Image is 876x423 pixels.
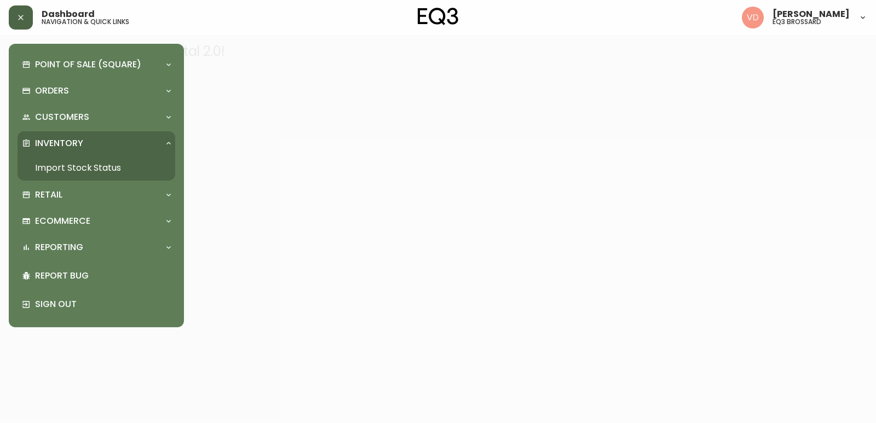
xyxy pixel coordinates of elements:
div: Retail [18,183,175,207]
p: Sign Out [35,298,171,310]
p: Reporting [35,241,83,253]
p: Ecommerce [35,215,90,227]
div: Orders [18,79,175,103]
p: Retail [35,189,62,201]
div: Reporting [18,235,175,259]
h5: eq3 brossard [773,19,821,25]
p: Inventory [35,137,83,149]
div: Report Bug [18,262,175,290]
a: Import Stock Status [18,155,175,181]
p: Point of Sale (Square) [35,59,141,71]
p: Report Bug [35,270,171,282]
div: Customers [18,105,175,129]
div: Ecommerce [18,209,175,233]
span: Dashboard [42,10,95,19]
span: [PERSON_NAME] [773,10,850,19]
div: Inventory [18,131,175,155]
div: Sign Out [18,290,175,318]
div: Point of Sale (Square) [18,53,175,77]
p: Customers [35,111,89,123]
img: logo [418,8,458,25]
h5: navigation & quick links [42,19,129,25]
img: 34cbe8de67806989076631741e6a7c6b [742,7,764,28]
p: Orders [35,85,69,97]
